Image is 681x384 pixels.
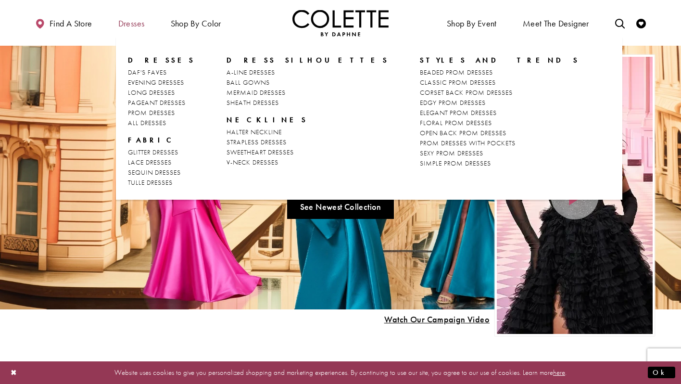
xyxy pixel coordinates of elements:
span: STYLES AND TRENDS [420,55,579,65]
a: SEXY PROM DRESSES [420,148,579,158]
span: HALTER NECKLINE [227,128,282,136]
img: Colette by Daphne [292,10,389,36]
a: ALL DRESSES [128,118,195,128]
span: GLITTER DRESSES [128,148,178,156]
span: BEADED PROM DRESSES [420,68,493,77]
a: PAGEANT DRESSES [128,98,195,108]
a: Check Wishlist [634,10,648,36]
button: Close Dialog [6,364,22,381]
span: PROM DRESSES WITH POCKETS [420,139,516,147]
a: Toggle search [613,10,627,36]
a: DAF'S FAVES [128,67,195,77]
span: EDGY PROM DRESSES [420,98,486,107]
a: TULLE DRESSES [128,178,195,188]
a: EVENING DRESSES [128,77,195,88]
span: Dresses [128,55,195,65]
span: SEQUIN DRESSES [128,168,181,177]
a: SWEETHEART DRESSES [227,147,389,157]
span: SWEETHEART DRESSES [227,148,294,156]
span: DAF'S FAVES [128,68,167,77]
span: SHEATH DRESSES [227,98,279,107]
span: A-LINE DRESSES [227,68,275,77]
a: BALL GOWNS [227,77,389,88]
a: SHEATH DRESSES [227,98,389,108]
a: PROM DRESSES [128,108,195,118]
span: Play Slide #15 Video [384,315,490,324]
span: DRESS SILHOUETTES [227,55,389,65]
a: here [553,368,565,377]
a: SEQUIN DRESSES [128,167,195,178]
p: Website uses cookies to give you personalized shopping and marketing experiences. By continuing t... [69,366,612,379]
a: STRAPLESS DRESSES [227,137,389,147]
span: NECKLINES [227,115,307,125]
a: BEADED PROM DRESSES [420,67,579,77]
ul: Slider Links [186,191,495,223]
span: EVENING DRESSES [128,78,184,87]
a: FLORAL PROM DRESSES [420,118,579,128]
span: FLORAL PROM DRESSES [420,118,492,127]
span: LACE DRESSES [128,158,172,166]
span: SIMPLE PROM DRESSES [420,159,491,167]
a: GLITTER DRESSES [128,147,195,157]
span: TULLE DRESSES [128,178,173,187]
span: STRAPLESS DRESSES [227,138,287,146]
span: LONG DRESSES [128,88,175,97]
span: BALL GOWNS [227,78,270,87]
span: ELEGANT PROM DRESSES [420,108,497,117]
a: SIMPLE PROM DRESSES [420,158,579,168]
span: NECKLINES [227,115,389,125]
a: LONG DRESSES [128,88,195,98]
a: See Newest Collection A Chique Escape All New Styles For Spring 2025 [287,195,394,219]
a: PROM DRESSES WITH POCKETS [420,138,579,148]
a: LACE DRESSES [128,157,195,167]
a: MERMAID DRESSES [227,88,389,98]
button: Submit Dialog [648,367,675,379]
a: CLASSIC PROM DRESSES [420,77,579,88]
a: V-NECK DRESSES [227,157,389,167]
a: CORSET BACK PROM DRESSES [420,88,579,98]
span: SEXY PROM DRESSES [420,149,483,157]
span: PROM DRESSES [128,108,175,117]
a: EDGY PROM DRESSES [420,98,579,108]
span: V-NECK DRESSES [227,158,278,166]
span: FABRIC [128,135,176,145]
span: MERMAID DRESSES [227,88,286,97]
a: A-LINE DRESSES [227,67,389,77]
span: ALL DRESSES [128,118,166,127]
span: CORSET BACK PROM DRESSES [420,88,513,97]
span: CLASSIC PROM DRESSES [420,78,496,87]
a: Visit Home Page [292,10,389,36]
span: PAGEANT DRESSES [128,98,186,107]
span: OPEN BACK PROM DRESSES [420,128,506,137]
a: OPEN BACK PROM DRESSES [420,128,579,138]
a: ELEGANT PROM DRESSES [420,108,579,118]
span: FABRIC [128,135,195,145]
a: HALTER NECKLINE [227,127,389,137]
